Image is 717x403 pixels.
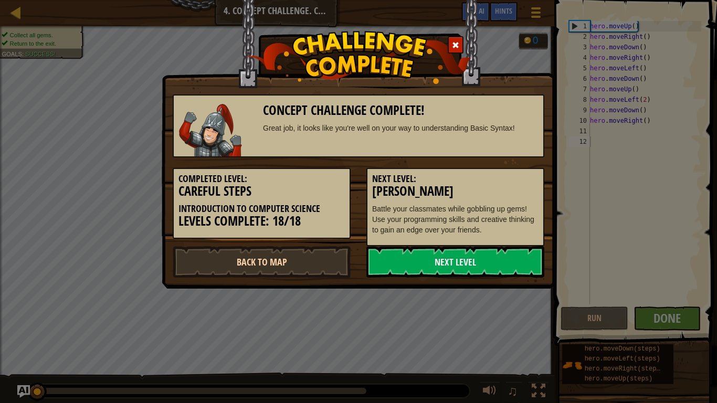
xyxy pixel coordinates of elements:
img: challenge_complete.png [246,31,471,84]
div: Great job, it looks like you're well on your way to understanding Basic Syntax! [263,123,539,133]
h3: [PERSON_NAME] [372,184,539,198]
p: Battle your classmates while gobbling up gems! Use your programming skills and creative thinking ... [372,204,539,235]
h5: Completed Level: [178,174,345,184]
a: Next Level [366,246,544,278]
h3: Levels Complete: 18/18 [178,214,345,228]
h3: Concept Challenge Complete! [263,103,539,118]
h5: Next Level: [372,174,539,184]
a: Back to Map [173,246,351,278]
h3: Careful Steps [178,184,345,198]
img: samurai.png [179,104,242,156]
h5: Introduction to Computer Science [178,204,345,214]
